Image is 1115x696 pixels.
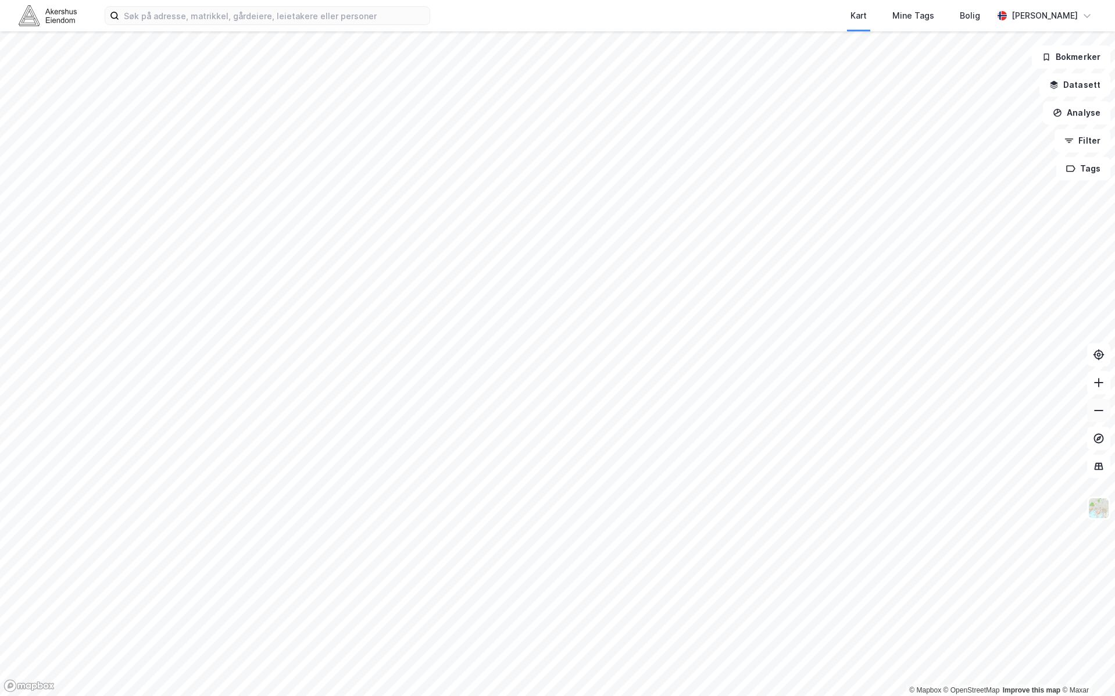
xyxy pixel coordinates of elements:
div: [PERSON_NAME] [1012,9,1078,23]
a: Mapbox homepage [3,679,55,693]
div: Bolig [960,9,980,23]
button: Bokmerker [1032,45,1110,69]
button: Analyse [1043,101,1110,124]
button: Datasett [1039,73,1110,97]
button: Tags [1056,157,1110,180]
div: Kart [850,9,867,23]
a: Mapbox [909,686,941,694]
div: Kontrollprogram for chat [1057,640,1115,696]
a: Improve this map [1003,686,1060,694]
button: Filter [1055,129,1110,152]
iframe: Chat Widget [1057,640,1115,696]
a: OpenStreetMap [944,686,1000,694]
div: Mine Tags [892,9,934,23]
img: akershus-eiendom-logo.9091f326c980b4bce74ccdd9f866810c.svg [19,5,77,26]
input: Søk på adresse, matrikkel, gårdeiere, leietakere eller personer [119,7,430,24]
img: Z [1088,497,1110,519]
